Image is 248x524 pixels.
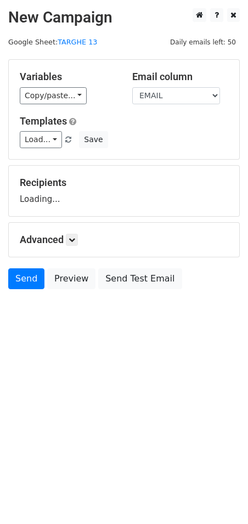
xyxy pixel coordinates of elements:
a: Copy/paste... [20,87,87,104]
a: Preview [47,268,95,289]
h2: New Campaign [8,8,240,27]
a: Templates [20,115,67,127]
h5: Variables [20,71,116,83]
a: Send [8,268,44,289]
small: Google Sheet: [8,38,97,46]
a: Send Test Email [98,268,182,289]
h5: Recipients [20,177,228,189]
div: Loading... [20,177,228,205]
a: TARGHE 13 [58,38,97,46]
button: Save [79,131,108,148]
a: Load... [20,131,62,148]
h5: Advanced [20,234,228,246]
a: Daily emails left: 50 [166,38,240,46]
span: Daily emails left: 50 [166,36,240,48]
h5: Email column [132,71,228,83]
